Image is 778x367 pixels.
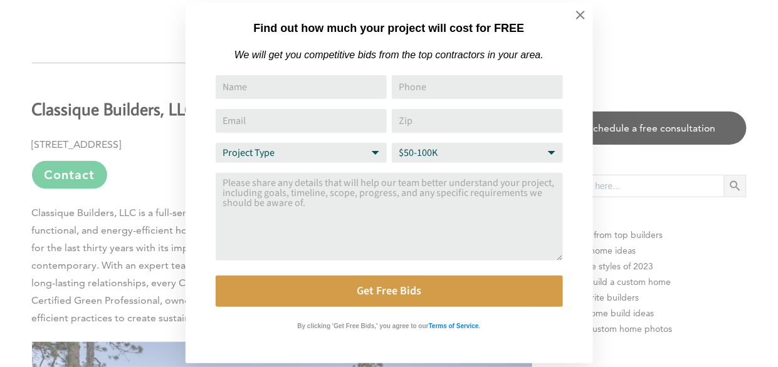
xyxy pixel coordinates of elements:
[429,323,479,329] strong: Terms of Service
[537,277,763,352] iframe: Drift Widget Chat Controller
[216,75,387,99] input: Name
[253,22,524,34] strong: Find out how much your project will cost for FREE
[392,109,563,133] input: Zip
[392,75,563,99] input: Phone
[479,323,481,329] strong: .
[392,143,563,163] select: Budget Range
[216,173,563,261] textarea: Comment or Message
[429,319,479,330] a: Terms of Service
[298,323,429,329] strong: By clicking 'Get Free Bids,' you agree to our
[216,143,387,163] select: Project Type
[234,49,544,60] em: We will get you competitive bids from the top contractors in your area.
[216,276,563,307] button: Get Free Bids
[216,109,387,133] input: Email Address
